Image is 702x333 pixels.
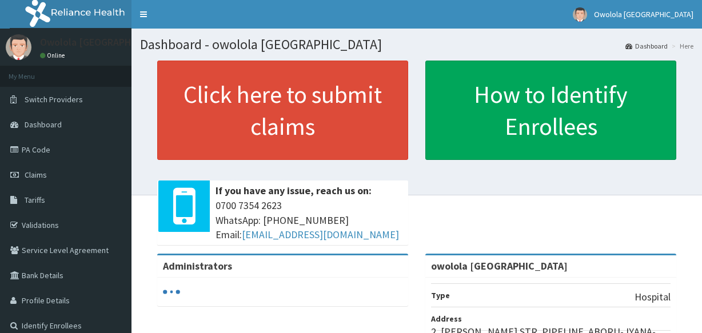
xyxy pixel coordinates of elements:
[594,9,693,19] span: Owolola [GEOGRAPHIC_DATA]
[140,37,693,52] h1: Dashboard - owolola [GEOGRAPHIC_DATA]
[40,37,173,47] p: Owolola [GEOGRAPHIC_DATA]
[425,61,676,160] a: How to Identify Enrollees
[216,198,402,242] span: 0700 7354 2623 WhatsApp: [PHONE_NUMBER] Email:
[625,41,668,51] a: Dashboard
[25,195,45,205] span: Tariffs
[669,41,693,51] li: Here
[242,228,399,241] a: [EMAIL_ADDRESS][DOMAIN_NAME]
[25,94,83,105] span: Switch Providers
[635,290,671,304] p: Hospital
[6,34,31,60] img: User Image
[25,170,47,180] span: Claims
[163,283,180,300] svg: audio-loading
[216,184,372,197] b: If you have any issue, reach us on:
[163,259,232,272] b: Administrators
[25,119,62,130] span: Dashboard
[431,259,568,272] strong: owolola [GEOGRAPHIC_DATA]
[573,7,587,22] img: User Image
[431,290,450,300] b: Type
[40,51,67,59] a: Online
[157,61,408,160] a: Click here to submit claims
[431,314,462,324] b: Address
